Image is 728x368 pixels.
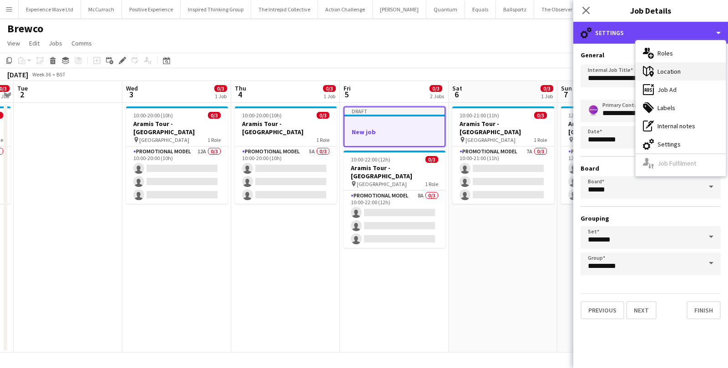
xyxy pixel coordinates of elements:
[496,0,534,18] button: Ballsportz
[318,0,373,18] button: Action Challenge
[344,84,351,92] span: Fri
[208,112,221,119] span: 0/3
[373,0,426,18] button: [PERSON_NAME]
[29,39,40,47] span: Edit
[344,128,445,136] h3: New job
[7,39,20,47] span: View
[45,37,66,49] a: Jobs
[81,0,122,18] button: McCurrach
[122,0,181,18] button: Positive Experience
[242,112,282,119] span: 10:00-20:00 (10h)
[16,89,28,100] span: 2
[251,0,318,18] button: The Intrepid Collective
[235,146,337,204] app-card-role: Promotional Model5A0/310:00-20:00 (10h)
[425,181,438,187] span: 1 Role
[451,89,462,100] span: 6
[581,214,721,222] h3: Grouping
[7,22,43,35] h1: Brewco
[316,136,329,143] span: 1 Role
[344,107,445,115] div: Draft
[560,89,572,100] span: 7
[235,84,246,92] span: Thu
[324,93,335,100] div: 1 Job
[126,84,138,92] span: Wed
[561,106,663,204] app-job-card: 12:00-18:00 (6h)0/3Aramis Tour - [GEOGRAPHIC_DATA] [GEOGRAPHIC_DATA]1 RolePromotional Model7A0/31...
[126,106,228,204] app-job-card: 10:00-20:00 (10h)0/3Aramis Tour - [GEOGRAPHIC_DATA] [GEOGRAPHIC_DATA]1 RolePromotional Model12A0/...
[214,85,227,92] span: 0/3
[460,112,499,119] span: 10:00-21:00 (11h)
[581,164,721,172] h3: Board
[534,0,580,18] button: The Observer
[541,85,553,92] span: 0/3
[452,120,554,136] h3: Aramis Tour - [GEOGRAPHIC_DATA]
[534,112,547,119] span: 0/3
[126,146,228,204] app-card-role: Promotional Model12A0/310:00-20:00 (10h)
[452,106,554,204] app-job-card: 10:00-21:00 (11h)0/3Aramis Tour - [GEOGRAPHIC_DATA] [GEOGRAPHIC_DATA]1 RolePromotional Model7A0/3...
[425,156,438,163] span: 0/3
[636,62,726,81] div: Location
[561,120,663,136] h3: Aramis Tour - [GEOGRAPHIC_DATA]
[30,71,53,78] span: Week 36
[452,84,462,92] span: Sat
[17,84,28,92] span: Tue
[426,0,465,18] button: Quantum
[452,146,554,204] app-card-role: Promotional Model7A0/310:00-21:00 (11h)
[126,120,228,136] h3: Aramis Tour - [GEOGRAPHIC_DATA]
[181,0,251,18] button: Inspired Thinking Group
[357,181,407,187] span: [GEOGRAPHIC_DATA]
[71,39,92,47] span: Comms
[573,22,728,44] div: Settings
[351,156,390,163] span: 10:00-22:00 (12h)
[636,99,726,117] div: Labels
[235,120,337,136] h3: Aramis Tour - [GEOGRAPHIC_DATA]
[344,191,445,248] app-card-role: Promotional Model8A0/310:00-22:00 (12h)
[125,89,138,100] span: 3
[56,71,66,78] div: BST
[207,136,221,143] span: 1 Role
[561,146,663,204] app-card-role: Promotional Model7A0/312:00-18:00 (6h)
[541,93,553,100] div: 1 Job
[581,301,624,319] button: Previous
[534,136,547,143] span: 1 Role
[568,112,605,119] span: 12:00-18:00 (6h)
[636,117,726,135] div: Internal notes
[465,0,496,18] button: Equals
[139,136,189,143] span: [GEOGRAPHIC_DATA]
[133,112,173,119] span: 10:00-20:00 (10h)
[19,0,81,18] button: Experience Wave Ltd
[430,93,444,100] div: 2 Jobs
[317,112,329,119] span: 0/3
[7,70,28,79] div: [DATE]
[25,37,43,49] a: Edit
[323,85,336,92] span: 0/3
[49,39,62,47] span: Jobs
[430,85,442,92] span: 0/3
[561,84,572,92] span: Sun
[636,135,726,153] div: Settings
[636,44,726,62] div: Roles
[344,151,445,248] app-job-card: 10:00-22:00 (12h)0/3Aramis Tour - [GEOGRAPHIC_DATA] [GEOGRAPHIC_DATA]1 RolePromotional Model8A0/3...
[342,89,351,100] span: 5
[573,5,728,16] h3: Job Details
[344,106,445,147] app-job-card: DraftNew job
[465,136,516,143] span: [GEOGRAPHIC_DATA]
[581,51,721,59] h3: General
[687,301,721,319] button: Finish
[344,164,445,180] h3: Aramis Tour - [GEOGRAPHIC_DATA]
[4,37,24,49] a: View
[626,301,657,319] button: Next
[636,81,726,99] div: Job Ad
[235,106,337,204] app-job-card: 10:00-20:00 (10h)0/3Aramis Tour - [GEOGRAPHIC_DATA]1 RolePromotional Model5A0/310:00-20:00 (10h)
[215,93,227,100] div: 1 Job
[68,37,96,49] a: Comms
[233,89,246,100] span: 4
